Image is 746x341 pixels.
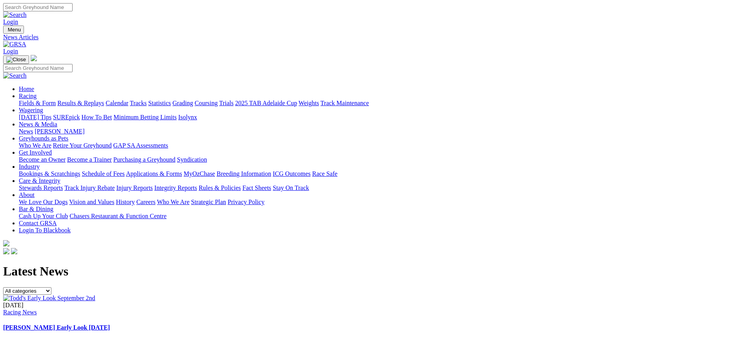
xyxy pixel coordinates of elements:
[3,48,18,55] a: Login
[19,213,68,219] a: Cash Up Your Club
[53,142,112,149] a: Retire Your Greyhound
[3,72,27,79] img: Search
[3,18,18,25] a: Login
[3,264,743,279] h1: Latest News
[19,170,80,177] a: Bookings & Scratchings
[6,57,26,63] img: Close
[136,199,155,205] a: Careers
[67,156,112,163] a: Become a Trainer
[19,142,743,149] div: Greyhounds as Pets
[31,55,37,61] img: logo-grsa-white.png
[157,199,190,205] a: Who We Are
[3,302,24,308] span: [DATE]
[3,26,24,34] button: Toggle navigation
[217,170,271,177] a: Breeding Information
[199,184,241,191] a: Rules & Policies
[19,163,40,170] a: Industry
[19,184,743,191] div: Care & Integrity
[126,170,182,177] a: Applications & Forms
[19,128,743,135] div: News & Media
[19,121,57,128] a: News & Media
[3,295,95,302] img: Todd's Early Look September 2nd
[228,199,264,205] a: Privacy Policy
[53,114,80,120] a: SUREpick
[116,199,135,205] a: History
[19,142,51,149] a: Who We Are
[35,128,84,135] a: [PERSON_NAME]
[19,227,71,233] a: Login To Blackbook
[3,3,73,11] input: Search
[82,170,124,177] a: Schedule of Fees
[184,170,215,177] a: MyOzChase
[19,128,33,135] a: News
[154,184,197,191] a: Integrity Reports
[113,142,168,149] a: GAP SA Assessments
[8,27,21,33] span: Menu
[173,100,193,106] a: Grading
[69,213,166,219] a: Chasers Restaurant & Function Centre
[273,170,310,177] a: ICG Outcomes
[19,100,56,106] a: Fields & Form
[3,324,110,331] a: [PERSON_NAME] Early Look [DATE]
[19,220,57,226] a: Contact GRSA
[321,100,369,106] a: Track Maintenance
[19,114,743,121] div: Wagering
[106,100,128,106] a: Calendar
[19,107,43,113] a: Wagering
[312,170,337,177] a: Race Safe
[116,184,153,191] a: Injury Reports
[219,100,233,106] a: Trials
[3,41,26,48] img: GRSA
[19,213,743,220] div: Bar & Dining
[19,100,743,107] div: Racing
[195,100,218,106] a: Coursing
[19,149,52,156] a: Get Involved
[19,170,743,177] div: Industry
[19,184,63,191] a: Stewards Reports
[64,184,115,191] a: Track Injury Rebate
[235,100,297,106] a: 2025 TAB Adelaide Cup
[19,135,68,142] a: Greyhounds as Pets
[3,309,37,315] a: Racing News
[19,114,51,120] a: [DATE] Tips
[3,11,27,18] img: Search
[191,199,226,205] a: Strategic Plan
[3,240,9,246] img: logo-grsa-white.png
[273,184,309,191] a: Stay On Track
[3,248,9,254] img: facebook.svg
[3,64,73,72] input: Search
[19,206,53,212] a: Bar & Dining
[130,100,147,106] a: Tracks
[243,184,271,191] a: Fact Sheets
[178,114,197,120] a: Isolynx
[113,156,175,163] a: Purchasing a Greyhound
[19,199,67,205] a: We Love Our Dogs
[148,100,171,106] a: Statistics
[19,191,35,198] a: About
[177,156,207,163] a: Syndication
[82,114,112,120] a: How To Bet
[3,34,743,41] a: News Articles
[19,93,36,99] a: Racing
[19,156,66,163] a: Become an Owner
[19,156,743,163] div: Get Involved
[19,86,34,92] a: Home
[11,248,17,254] img: twitter.svg
[19,199,743,206] div: About
[113,114,177,120] a: Minimum Betting Limits
[57,100,104,106] a: Results & Replays
[69,199,114,205] a: Vision and Values
[19,177,60,184] a: Care & Integrity
[299,100,319,106] a: Weights
[3,55,29,64] button: Toggle navigation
